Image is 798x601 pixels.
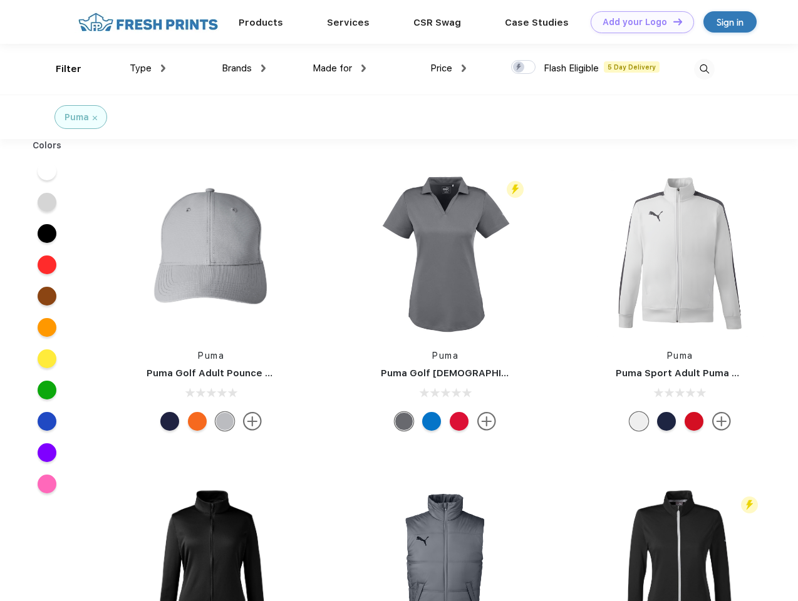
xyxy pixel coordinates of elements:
[222,63,252,74] span: Brands
[422,412,441,431] div: Lapis Blue
[507,181,524,198] img: flash_active_toggle.svg
[544,63,599,74] span: Flash Eligible
[657,412,676,431] div: Peacoat
[703,11,757,33] a: Sign in
[65,111,89,124] div: Puma
[685,412,703,431] div: High Risk Red
[630,412,648,431] div: White and Quiet Shade
[215,412,234,431] div: Quarry
[432,351,459,361] a: Puma
[395,412,413,431] div: Quiet Shade
[327,17,370,28] a: Services
[130,63,152,74] span: Type
[597,170,764,337] img: func=resize&h=266
[450,412,469,431] div: High Risk Red
[161,64,165,72] img: dropdown.png
[198,351,224,361] a: Puma
[717,15,744,29] div: Sign in
[362,170,529,337] img: func=resize&h=266
[56,62,81,76] div: Filter
[603,17,667,28] div: Add your Logo
[75,11,222,33] img: fo%20logo%202.webp
[667,351,693,361] a: Puma
[694,59,715,80] img: desktop_search.svg
[188,412,207,431] div: Vibrant Orange
[313,63,352,74] span: Made for
[147,367,338,379] a: Puma Golf Adult Pounce Adjustable Cap
[477,412,496,431] img: more.svg
[462,64,466,72] img: dropdown.png
[23,139,71,152] div: Colors
[239,17,283,28] a: Products
[673,18,682,25] img: DT
[261,64,266,72] img: dropdown.png
[381,367,613,379] a: Puma Golf [DEMOGRAPHIC_DATA]' Icon Golf Polo
[128,170,294,337] img: func=resize&h=266
[741,496,758,513] img: flash_active_toggle.svg
[604,61,660,73] span: 5 Day Delivery
[361,64,366,72] img: dropdown.png
[413,17,461,28] a: CSR Swag
[712,412,731,431] img: more.svg
[93,116,97,120] img: filter_cancel.svg
[160,412,179,431] div: Peacoat
[243,412,262,431] img: more.svg
[430,63,452,74] span: Price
